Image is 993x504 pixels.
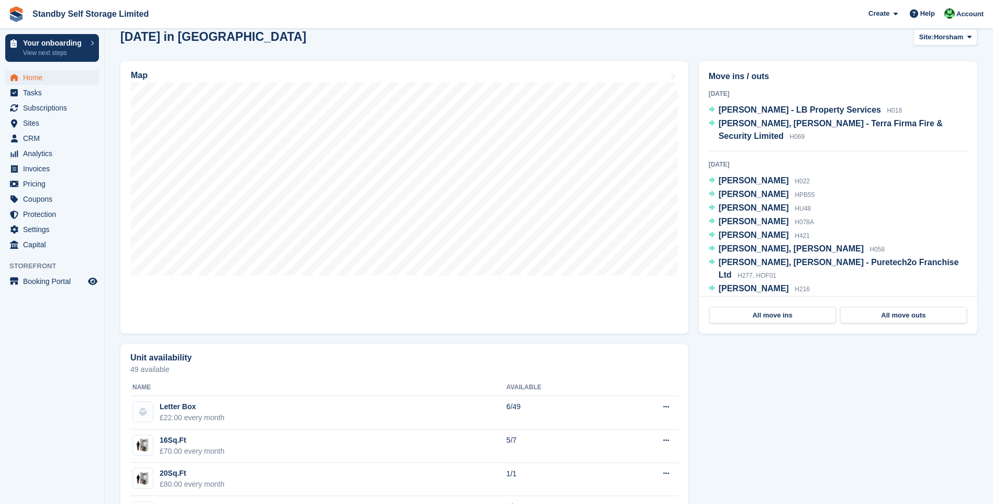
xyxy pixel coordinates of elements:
div: [DATE] [709,160,967,169]
a: menu [5,101,99,115]
span: Booking Portal [23,274,86,289]
div: 20Sq.Ft [160,468,225,479]
a: menu [5,222,99,237]
div: £22.00 every month [160,412,225,423]
img: 15-sqft-unit.jpg [133,471,153,486]
span: Subscriptions [23,101,86,115]
span: HPB55 [795,191,815,199]
a: menu [5,116,99,130]
td: 6/49 [506,396,612,430]
h2: [DATE] in [GEOGRAPHIC_DATA] [120,30,306,44]
a: [PERSON_NAME] HU48 [709,202,811,215]
a: menu [5,192,99,206]
span: Home [23,70,86,85]
a: [PERSON_NAME], [PERSON_NAME] - Puretech2o Franchise Ltd H277, HOF01 [709,256,967,282]
span: CRM [23,131,86,146]
a: All move outs [840,307,967,324]
a: [PERSON_NAME], [PERSON_NAME] - Terra Firma Fire & Security Limited H069 [709,117,967,144]
span: H216 [795,286,810,293]
span: Pricing [23,177,86,191]
div: £70.00 every month [160,446,225,457]
span: H018 [887,107,902,114]
span: [PERSON_NAME] [719,284,789,293]
h2: Unit availability [130,353,192,363]
p: Your onboarding [23,39,85,47]
a: menu [5,146,99,161]
a: Map [120,61,688,334]
span: [PERSON_NAME] [719,231,789,239]
a: All move ins [709,307,836,324]
th: Available [506,379,612,396]
span: [PERSON_NAME] [719,203,789,212]
a: [PERSON_NAME] H078A [709,215,814,229]
a: menu [5,177,99,191]
img: stora-icon-8386f47178a22dfd0bd8f6a31ec36ba5ce8667c1dd55bd0f319d3a0aa187defe.svg [8,6,24,22]
td: 1/1 [506,463,612,496]
img: blank-unit-type-icon-ffbac7b88ba66c5e286b0e438baccc4b9c83835d4c34f86887a83fc20ec27e7b.svg [133,402,153,422]
span: [PERSON_NAME] [719,190,789,199]
span: Protection [23,207,86,222]
span: Tasks [23,85,86,100]
img: Michael Walker [944,8,955,19]
a: [PERSON_NAME] - LB Property Services H018 [709,104,902,117]
span: Storefront [9,261,104,271]
td: 5/7 [506,430,612,463]
a: menu [5,70,99,85]
span: Capital [23,237,86,252]
span: [PERSON_NAME] - LB Property Services [719,105,881,114]
h2: Map [131,71,148,80]
a: [PERSON_NAME] HPB55 [709,188,815,202]
span: [PERSON_NAME] [719,217,789,226]
div: [DATE] [709,89,967,98]
span: H421 [795,232,810,239]
span: Create [868,8,889,19]
a: [PERSON_NAME] H022 [709,174,810,188]
a: menu [5,85,99,100]
span: HU48 [795,205,811,212]
a: Standby Self Storage Limited [28,5,153,23]
span: [PERSON_NAME], [PERSON_NAME] - Terra Firma Fire & Security Limited [719,119,943,140]
button: Site: Horsham [913,29,977,46]
div: Letter Box [160,401,225,412]
span: Sites [23,116,86,130]
span: Horsham [934,32,963,42]
a: menu [5,207,99,222]
span: H058 [869,246,885,253]
a: menu [5,274,99,289]
span: [PERSON_NAME] [719,176,789,185]
span: [PERSON_NAME], [PERSON_NAME] [719,244,864,253]
a: [PERSON_NAME] H216 [709,282,810,296]
h2: Move ins / outs [709,70,967,83]
a: menu [5,131,99,146]
a: Your onboarding View next steps [5,34,99,62]
span: H022 [795,178,810,185]
span: H078A [795,218,814,226]
p: View next steps [23,48,85,58]
span: Invoices [23,161,86,176]
span: Account [956,9,984,19]
span: H277, HOF01 [738,272,776,279]
span: [PERSON_NAME], [PERSON_NAME] - Puretech2o Franchise Ltd [719,258,959,279]
div: 16Sq.Ft [160,435,225,446]
a: Preview store [86,275,99,288]
span: Analytics [23,146,86,161]
a: [PERSON_NAME] H421 [709,229,810,243]
th: Name [130,379,506,396]
a: menu [5,237,99,252]
span: H069 [790,133,805,140]
span: Site: [919,32,934,42]
span: Coupons [23,192,86,206]
div: £80.00 every month [160,479,225,490]
p: 49 available [130,366,678,373]
img: 15-sqft-unit.jpg [133,437,153,453]
span: Settings [23,222,86,237]
a: menu [5,161,99,176]
a: [PERSON_NAME], [PERSON_NAME] H058 [709,243,885,256]
span: Help [920,8,935,19]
